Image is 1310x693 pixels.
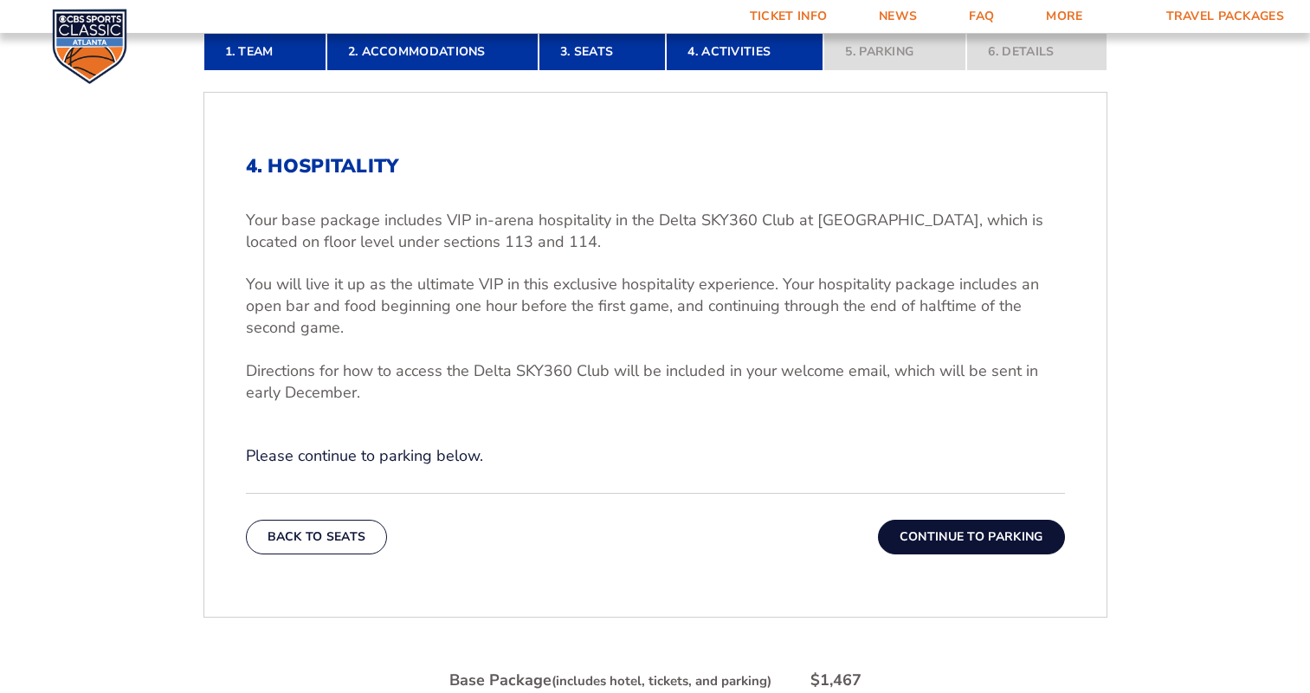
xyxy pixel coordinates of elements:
p: Your base package includes VIP in-arena hospitality in the Delta SKY360 Club at [GEOGRAPHIC_DATA]... [246,210,1065,253]
p: You will live it up as the ultimate VIP in this exclusive hospitality experience. Your hospitalit... [246,274,1065,340]
button: Continue To Parking [878,520,1065,554]
div: $1,467 [810,670,862,691]
button: Back To Seats [246,520,388,554]
small: (includes hotel, tickets, and parking) [552,672,771,690]
a: 1. Team [203,33,326,71]
img: CBS Sports Classic [52,9,127,84]
p: Please continue to parking below. [246,445,1065,467]
a: 2. Accommodations [326,33,539,71]
h2: 4. Hospitality [246,155,1065,178]
div: Base Package [449,670,771,691]
p: Directions for how to access the Delta SKY360 Club will be included in your welcome email, which ... [246,360,1065,404]
a: 3. Seats [539,33,666,71]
